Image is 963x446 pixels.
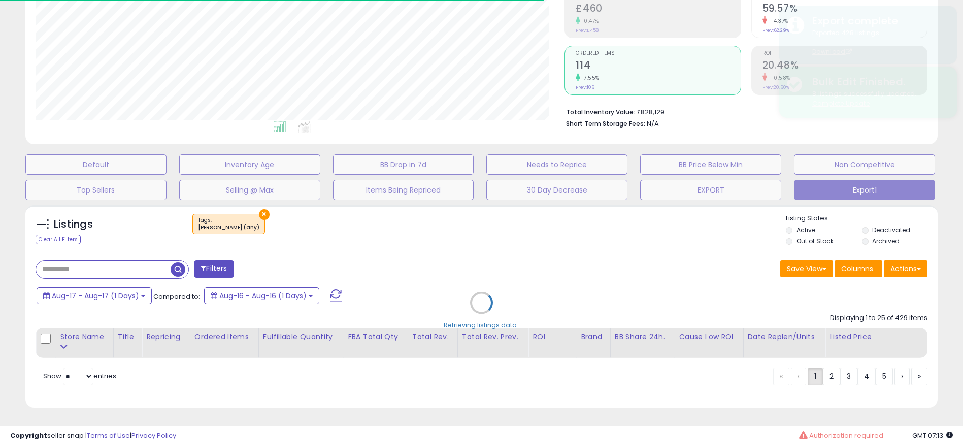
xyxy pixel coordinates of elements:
a: Terms of Use [87,431,130,440]
button: Items Being Repriced [333,180,474,200]
small: Prev: £458 [576,27,599,34]
button: Default [25,154,167,175]
button: Non Competitive [794,154,935,175]
b: Total Inventory Value: [566,108,635,116]
div: Bulk Edit Finished. [805,75,949,89]
small: Prev: 62.29% [762,27,789,34]
button: Inventory Age [179,154,320,175]
button: Selling @ Max [179,180,320,200]
a: Download [812,47,852,56]
small: -4.37% [767,17,788,25]
div: seller snap | | [10,431,176,441]
h2: £460 [576,3,740,16]
h2: 20.48% [762,59,927,73]
button: Export1 [794,180,935,200]
small: 7.55% [580,74,600,82]
li: £828,129 [566,105,920,117]
small: Prev: 20.60% [762,84,789,90]
div: Export complete [805,14,949,28]
span: ROI [762,51,927,56]
strong: Copyright [10,431,47,440]
h2: 59.57% [762,3,927,16]
button: EXPORT [640,180,781,200]
div: Exported 428 listings. [805,28,949,57]
div: 8 listings successfully updated. [805,89,949,108]
span: N/A [647,119,659,129]
button: Top Sellers [25,180,167,200]
button: Needs to Reprice [486,154,627,175]
small: -0.58% [767,74,790,82]
a: Privacy Policy [131,431,176,440]
h2: 114 [576,59,740,73]
span: 2025-08-18 07:13 GMT [912,431,953,440]
button: 30 Day Decrease [486,180,627,200]
div: Retrieving listings data.. [444,321,520,330]
span: Ordered Items [576,51,740,56]
b: Short Term Storage Fees: [566,119,645,128]
small: Prev: 106 [576,84,594,90]
button: BB Drop in 7d [333,154,474,175]
small: 0.47% [580,17,599,25]
button: BB Price Below Min [640,154,781,175]
u: Complete Update [812,99,870,108]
